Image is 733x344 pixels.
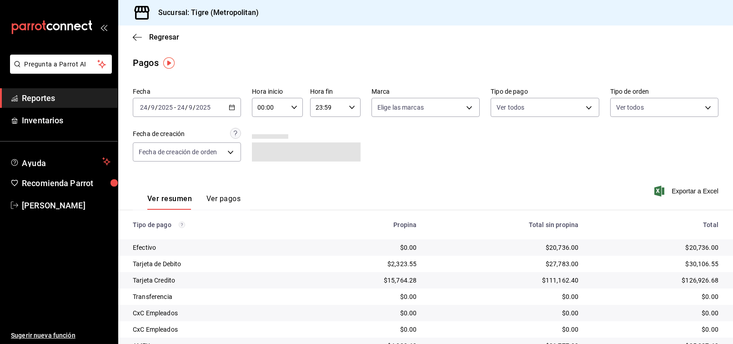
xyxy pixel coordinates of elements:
span: / [155,104,158,111]
span: / [185,104,188,111]
div: Fecha de creación [133,129,185,139]
button: Exportar a Excel [656,186,718,197]
span: Elige las marcas [377,103,424,112]
span: Recomienda Parrot [22,177,110,189]
div: $20,736.00 [593,243,718,252]
div: CxC Empleados [133,325,297,334]
input: ---- [196,104,211,111]
div: Transferencia [133,292,297,301]
span: - [174,104,176,111]
div: Efectivo [133,243,297,252]
div: Propina [312,221,417,228]
span: Ver todos [497,103,524,112]
span: / [148,104,151,111]
input: -- [140,104,148,111]
input: ---- [158,104,173,111]
label: Tipo de pago [491,89,599,95]
div: $0.00 [312,292,417,301]
button: Pregunta a Parrot AI [10,55,112,74]
span: Regresar [149,33,179,41]
img: Tooltip marker [163,57,175,69]
span: Ver todos [616,103,644,112]
div: Pagos [133,56,159,70]
div: $15,764.28 [312,276,417,285]
input: -- [177,104,185,111]
div: $2,323.55 [312,259,417,268]
div: $126,926.68 [593,276,718,285]
div: $0.00 [312,325,417,334]
div: $30,106.55 [593,259,718,268]
input: -- [188,104,193,111]
button: Ver pagos [206,194,241,210]
div: $0.00 [593,292,718,301]
div: $20,736.00 [431,243,578,252]
label: Hora fin [310,89,361,95]
div: $27,783.00 [431,259,578,268]
span: Sugerir nueva función [11,331,110,340]
div: Total sin propina [431,221,578,228]
input: -- [151,104,155,111]
div: $111,162.40 [431,276,578,285]
div: $0.00 [431,325,578,334]
div: $0.00 [431,309,578,318]
span: Ayuda [22,156,99,167]
div: CxC Empleados [133,309,297,318]
h3: Sucursal: Tigre (Metropolitan) [151,7,259,18]
div: $0.00 [312,309,417,318]
div: $0.00 [593,325,718,334]
label: Tipo de orden [610,89,718,95]
span: Reportes [22,92,110,104]
span: Pregunta a Parrot AI [25,60,98,69]
div: $0.00 [593,309,718,318]
div: Total [593,221,718,228]
div: $0.00 [431,292,578,301]
div: Tipo de pago [133,221,297,228]
span: / [193,104,196,111]
div: Tarjeta de Debito [133,259,297,268]
label: Fecha [133,89,241,95]
div: $0.00 [312,243,417,252]
span: Fecha de creación de orden [139,147,217,157]
svg: Los pagos realizados con Pay y otras terminales son montos brutos. [179,222,185,228]
a: Pregunta a Parrot AI [6,66,112,76]
span: Inventarios [22,114,110,126]
button: Ver resumen [147,194,192,210]
button: Regresar [133,33,179,41]
span: [PERSON_NAME] [22,199,110,212]
button: open_drawer_menu [100,24,107,31]
label: Marca [372,89,480,95]
label: Hora inicio [252,89,302,95]
div: navigation tabs [147,194,241,210]
div: Tarjeta Credito [133,276,297,285]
